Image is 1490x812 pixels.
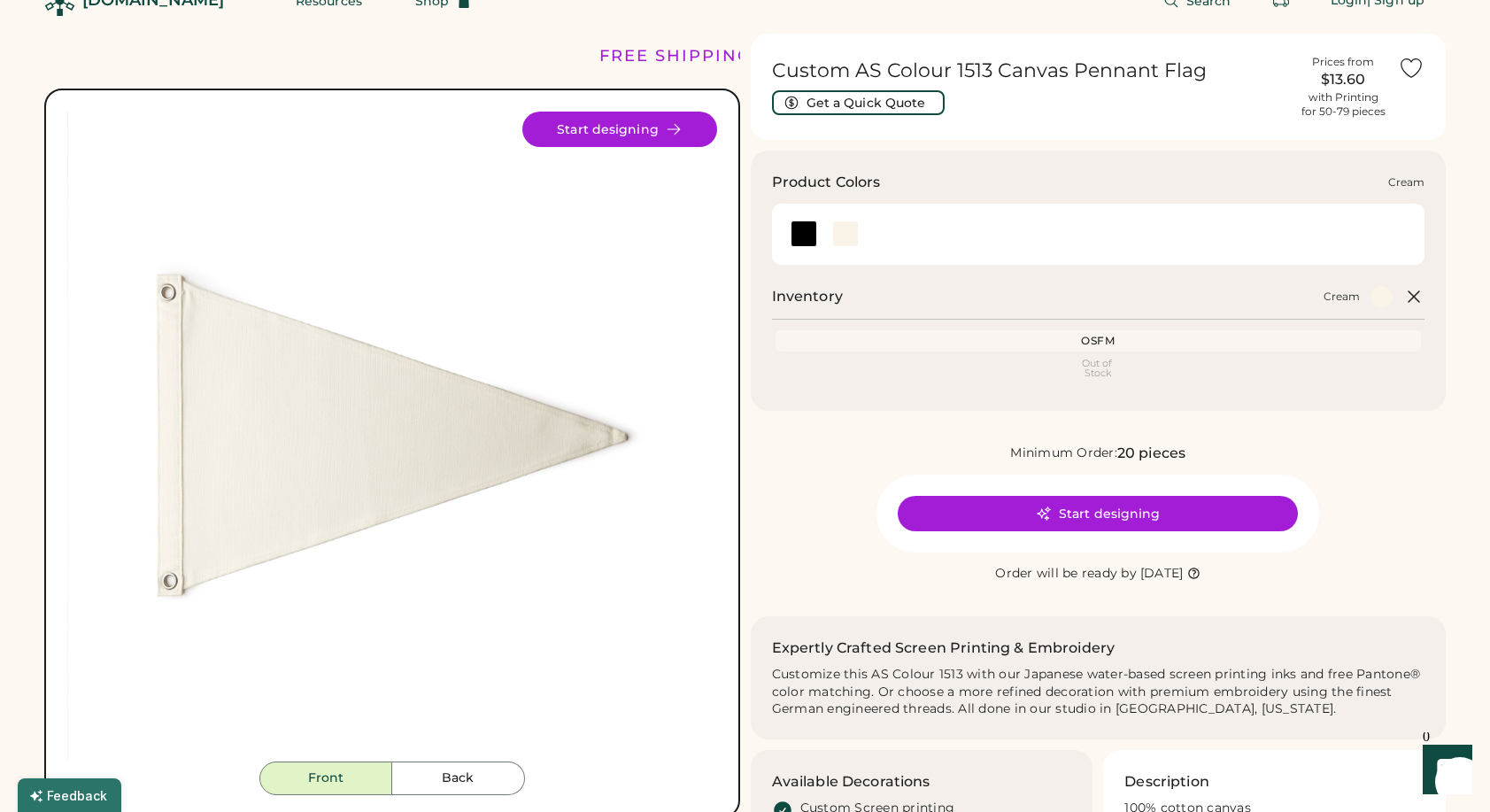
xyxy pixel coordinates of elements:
[1140,565,1184,583] div: [DATE]
[67,112,717,762] img: 1513 - Cream Front Image
[772,58,1289,83] h1: Custom AS Colour 1513 Canvas Pennant Flag
[772,771,930,793] h3: Available Decorations
[1301,90,1386,119] div: with Printing for 50-79 pieces
[1117,443,1185,464] div: 20 pieces
[1324,290,1360,304] div: Cream
[772,666,1425,719] div: Customize this AS Colour 1513 with our Japanese water-based screen printing inks and free Pantone...
[772,172,881,193] h3: Product Colors
[995,565,1137,583] div: Order will be ready by
[898,496,1298,531] button: Start designing
[67,112,717,762] div: 1513 Style Image
[779,334,1418,348] div: OSFM
[772,90,945,115] button: Get a Quick Quote
[1406,732,1482,808] iframe: Front Chat
[1010,445,1117,462] div: Minimum Order:
[1299,69,1387,90] div: $13.60
[522,112,717,147] button: Start designing
[1388,175,1424,189] div: Cream
[599,44,752,68] div: FREE SHIPPING
[1312,55,1374,69] div: Prices from
[772,638,1116,659] h2: Expertly Crafted Screen Printing & Embroidery
[1124,771,1209,793] h3: Description
[779,359,1418,378] div: Out of Stock
[259,762,392,795] button: Front
[392,762,525,795] button: Back
[772,286,843,307] h2: Inventory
